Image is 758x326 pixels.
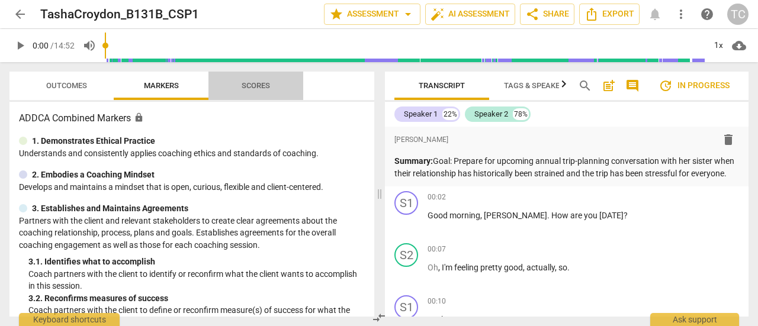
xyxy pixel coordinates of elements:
p: Develops and maintains a mindset that is open, curious, flexible and client-centered. [19,181,365,193]
h3: ADDCA Combined Markers [19,111,365,125]
span: How [551,211,570,220]
span: good [504,263,523,272]
span: Scores [242,81,270,90]
div: 1x [707,36,730,55]
span: Markers [144,81,179,90]
span: In progress [659,79,730,93]
span: Assessment is enabled for this document. The competency model is locked and follows the assessmen... [134,112,144,122]
span: arrow_back [13,7,27,21]
div: 3. 1. Identifies what to accomplish [28,256,365,268]
span: feeling [454,263,480,272]
span: Assessment [329,7,415,21]
span: volume_up [82,38,97,53]
span: are [570,211,584,220]
button: Share [520,4,574,25]
span: help [700,7,714,21]
p: 3. Establishes and Maintains Agreements [32,202,188,215]
span: Filler word [428,263,438,272]
span: Good [428,211,449,220]
span: compare_arrows [372,311,386,325]
span: 00:02 [428,192,446,202]
span: post_add [602,79,616,93]
span: 00:10 [428,296,446,306]
span: [PERSON_NAME] [394,135,448,145]
span: , [438,263,442,272]
p: Understands and consistently applies coaching ethics and standards of coaching. [19,147,365,160]
span: / 14:52 [50,41,75,50]
span: play_arrow [13,38,27,53]
button: AI Assessment [425,4,515,25]
button: Review is in progress [649,74,739,98]
span: [DATE] [599,211,624,220]
span: 00:07 [428,244,446,254]
p: 2. Embodies a Coaching Mindset [32,169,155,181]
span: auto_fix_high [431,7,445,21]
span: Share [525,7,569,21]
span: Tags & Speakers [504,81,569,90]
span: you [584,211,599,220]
span: I'm [442,263,454,272]
span: share [525,7,539,21]
div: 3. 2. Reconfirms measures of success [28,292,365,305]
span: . [567,263,570,272]
span: pretty [480,263,504,272]
span: Export [584,7,634,21]
p: Partners with the client and relevant stakeholders to create clear agreements about the coaching ... [19,215,365,251]
span: star [329,7,343,21]
span: so [558,263,567,272]
span: 0:00 [33,41,49,50]
span: delete [721,133,735,147]
div: Change speaker [394,191,418,215]
span: Transcript [419,81,465,90]
div: Speaker 2 [474,108,508,120]
span: ? [624,211,628,220]
button: Assessment [324,4,420,25]
span: search [578,79,592,93]
div: 22% [442,108,458,120]
span: , [480,211,484,220]
button: Export [579,4,640,25]
button: Play [9,35,31,56]
p: Coach partners with the client to identify or reconfirm what the client wants to accomplish in th... [28,268,365,292]
div: Ask support [650,313,739,326]
button: Add summary [599,76,618,95]
div: Change speaker [394,295,418,319]
span: Yeah [428,315,446,324]
span: AI Assessment [431,7,510,21]
span: morning [449,211,480,220]
span: comment [625,79,640,93]
button: Show/Hide comments [623,76,642,95]
button: Volume [79,35,100,56]
h2: TashaCroydon_B131B_CSP1 [40,7,199,22]
span: . [547,211,551,220]
span: arrow_drop_down [401,7,415,21]
p: Goal: Prepare for upcoming annual trip-planning conversation with her sister when their relations... [394,155,739,179]
div: Keyboard shortcuts [19,313,120,326]
span: [PERSON_NAME] [484,211,547,220]
span: cloud_download [732,38,746,53]
span: more_vert [674,7,688,21]
button: TC [727,4,749,25]
span: , [555,263,558,272]
div: Change speaker [394,243,418,267]
span: actually [526,263,555,272]
div: Speaker 1 [404,108,438,120]
button: Search [576,76,595,95]
span: Outcomes [46,81,87,90]
a: Help [696,4,718,25]
strong: Summary: [394,156,433,166]
span: , [523,263,526,272]
p: 1. Demonstrates Ethical Practice [32,135,155,147]
div: 78% [513,108,529,120]
span: . [446,315,448,324]
span: update [659,79,673,93]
